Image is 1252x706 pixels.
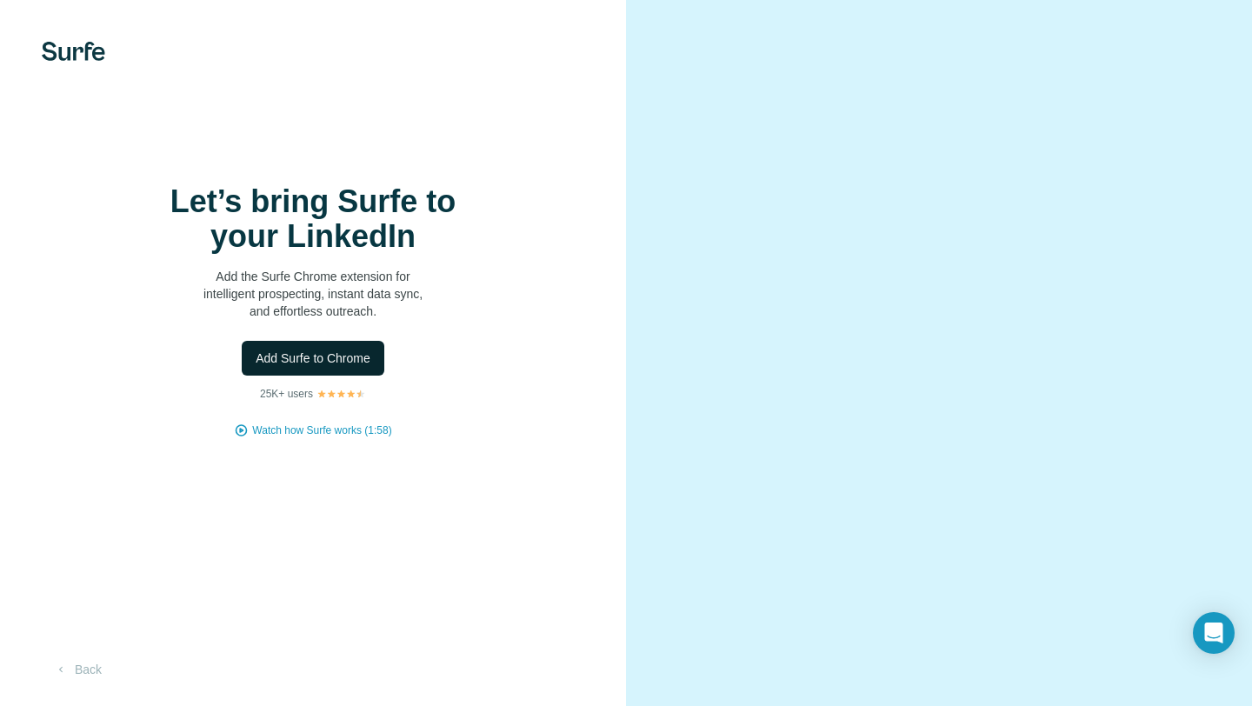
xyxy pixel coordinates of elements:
[252,423,391,438] button: Watch how Surfe works (1:58)
[42,654,114,685] button: Back
[242,341,384,376] button: Add Surfe to Chrome
[1193,612,1235,654] div: Open Intercom Messenger
[139,268,487,320] p: Add the Surfe Chrome extension for intelligent prospecting, instant data sync, and effortless out...
[316,389,366,399] img: Rating Stars
[260,386,313,402] p: 25K+ users
[139,184,487,254] h1: Let’s bring Surfe to your LinkedIn
[256,350,370,367] span: Add Surfe to Chrome
[42,42,105,61] img: Surfe's logo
